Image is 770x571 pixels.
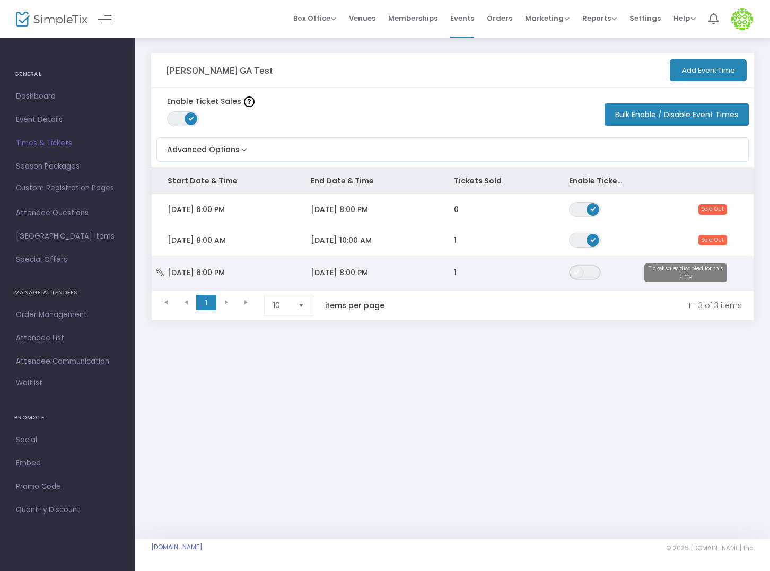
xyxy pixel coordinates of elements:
span: 1 [454,267,457,278]
span: Dashboard [16,90,119,103]
span: Events [450,5,474,32]
span: Sold Out [698,204,727,215]
button: Add Event Time [670,59,747,81]
span: Memberships [388,5,437,32]
div: Data table [152,168,754,290]
a: [DOMAIN_NAME] [151,543,203,551]
span: Ticket sales disabled for this time [644,263,727,282]
span: Special Offers [16,253,119,267]
span: Attendee Questions [16,206,119,220]
span: 10 [273,300,290,311]
span: [DATE] 8:00 PM [311,267,368,278]
span: Settings [629,5,661,32]
span: ON [590,236,596,242]
span: Reports [582,13,617,23]
span: [DATE] 6:00 PM [168,204,225,215]
h4: GENERAL [14,64,121,85]
span: Help [673,13,696,23]
span: ON [590,206,596,211]
th: Tickets Sold [438,168,553,194]
th: Enable Ticket Sales [553,168,639,194]
th: End Date & Time [295,168,438,194]
span: Sold Out [698,235,727,245]
img: question-mark [244,96,255,107]
h4: PROMOTE [14,407,121,428]
span: Attendee List [16,331,119,345]
span: © 2025 [DOMAIN_NAME] Inc. [666,544,754,552]
span: Season Packages [16,160,119,173]
th: Start Date & Time [152,168,295,194]
span: [DATE] 8:00 AM [168,235,226,245]
span: Waitlist [16,378,42,389]
span: 0 [454,204,459,215]
span: 1 [454,235,457,245]
button: Advanced Options [157,138,249,155]
span: [DATE] 10:00 AM [311,235,372,245]
span: Marketing [525,13,570,23]
span: [DATE] 6:00 PM [168,267,225,278]
button: Bulk Enable / Disable Event Times [605,103,749,126]
span: Page 1 [196,295,216,311]
kendo-pager-info: 1 - 3 of 3 items [407,295,742,316]
span: [DATE] 8:00 PM [311,204,368,215]
span: Embed [16,456,119,470]
h3: [PERSON_NAME] GA Test [167,65,273,76]
span: Event Details [16,113,119,127]
span: ON [189,116,194,121]
span: Attendee Communication [16,355,119,368]
span: Custom Registration Pages [16,183,114,194]
h4: MANAGE ATTENDEES [14,282,121,303]
button: Select [294,295,309,315]
span: Orders [487,5,512,32]
label: Enable Ticket Sales [167,96,255,107]
span: Order Management [16,308,119,322]
span: Box Office [293,13,336,23]
label: items per page [325,300,384,311]
span: Social [16,433,119,447]
span: Times & Tickets [16,136,119,150]
span: Quantity Discount [16,503,119,517]
span: Venues [349,5,375,32]
span: Promo Code [16,480,119,494]
span: [GEOGRAPHIC_DATA] Items [16,230,119,243]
